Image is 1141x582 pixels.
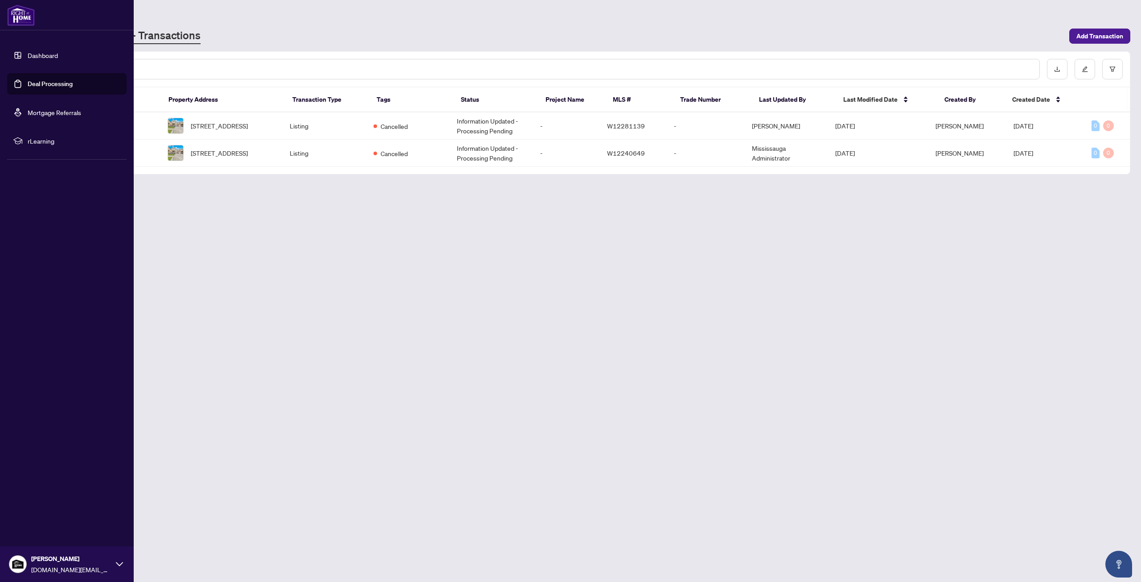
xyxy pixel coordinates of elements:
div: 0 [1092,148,1100,158]
span: [DATE] [835,149,855,157]
td: - [667,112,745,140]
img: thumbnail-img [168,118,183,133]
a: Mortgage Referrals [28,108,81,116]
td: - [533,112,600,140]
th: MLS # [606,87,673,112]
span: [PERSON_NAME] [936,149,984,157]
span: [DATE] [1014,149,1033,157]
td: Information Updated - Processing Pending [450,140,533,167]
a: Deal Processing [28,80,73,88]
th: Project Name [538,87,606,112]
span: W12281139 [607,122,645,130]
th: Trade Number [673,87,752,112]
th: Created By [937,87,1005,112]
span: [PERSON_NAME] [936,122,984,130]
span: [DOMAIN_NAME][EMAIL_ADDRESS][DOMAIN_NAME] [31,565,111,574]
span: Cancelled [381,149,408,158]
th: Tags [369,87,454,112]
th: Status [454,87,538,112]
span: filter [1109,66,1116,72]
th: Last Updated By [752,87,836,112]
button: edit [1075,59,1095,79]
th: Property Address [161,87,285,112]
a: Dashboard [28,51,58,59]
td: Listing [283,112,366,140]
span: Created Date [1012,95,1050,104]
button: Open asap [1105,551,1132,578]
img: logo [7,4,35,26]
span: [DATE] [835,122,855,130]
th: Transaction Type [285,87,369,112]
div: 0 [1092,120,1100,131]
div: 0 [1103,120,1114,131]
span: edit [1082,66,1088,72]
button: filter [1102,59,1123,79]
td: Information Updated - Processing Pending [450,112,533,140]
img: Profile Icon [9,556,26,573]
span: Last Modified Date [843,95,898,104]
span: rLearning [28,136,120,146]
span: [PERSON_NAME] [31,554,111,564]
th: Last Modified Date [836,87,937,112]
td: - [533,140,600,167]
button: download [1047,59,1067,79]
td: - [667,140,745,167]
th: Created Date [1005,87,1084,112]
td: Mississauga Administrator [745,140,828,167]
div: 0 [1103,148,1114,158]
button: Add Transaction [1069,29,1130,44]
span: download [1054,66,1060,72]
span: [STREET_ADDRESS] [191,121,248,131]
img: thumbnail-img [168,145,183,161]
span: Cancelled [381,121,408,131]
span: Add Transaction [1076,29,1123,43]
td: [PERSON_NAME] [745,112,828,140]
span: W12240649 [607,149,645,157]
td: Listing [283,140,366,167]
span: [STREET_ADDRESS] [191,148,248,158]
span: [DATE] [1014,122,1033,130]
